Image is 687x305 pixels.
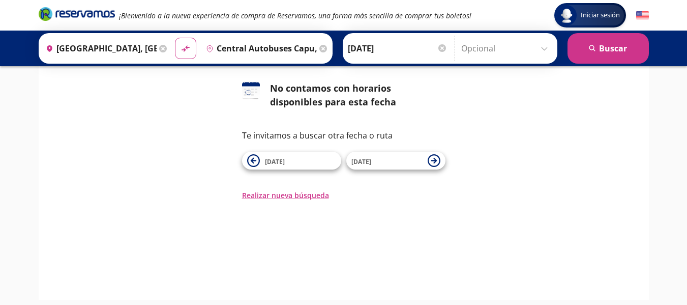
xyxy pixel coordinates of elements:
span: [DATE] [351,157,371,166]
a: Brand Logo [39,6,115,24]
p: Te invitamos a buscar otra fecha o ruta [242,129,445,142]
span: [DATE] [265,157,285,166]
button: Realizar nueva búsqueda [242,190,329,201]
input: Buscar Origen [42,36,157,61]
input: Elegir Fecha [348,36,447,61]
input: Buscar Destino [202,36,317,61]
button: [DATE] [242,152,341,170]
span: Iniciar sesión [577,10,624,20]
button: [DATE] [346,152,445,170]
em: ¡Bienvenido a la nueva experiencia de compra de Reservamos, una forma más sencilla de comprar tus... [119,11,471,20]
input: Opcional [461,36,552,61]
button: English [636,9,649,22]
i: Brand Logo [39,6,115,21]
button: Buscar [567,33,649,64]
div: No contamos con horarios disponibles para esta fecha [270,81,445,109]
